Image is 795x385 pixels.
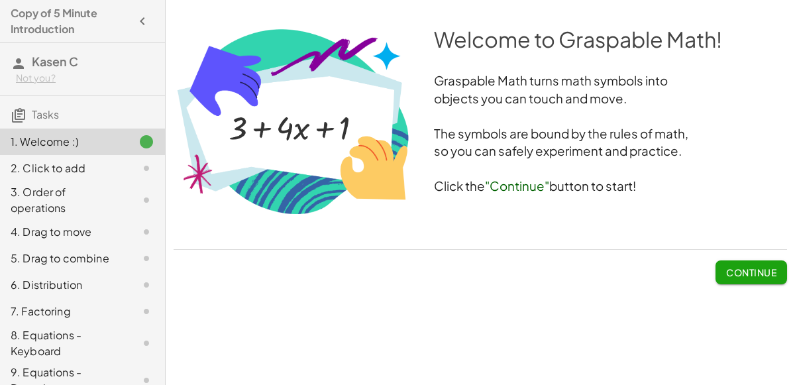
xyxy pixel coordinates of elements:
div: 4. Drag to move [11,224,117,240]
i: Task not started. [138,250,154,266]
h4: Copy of 5 Minute Introduction [11,5,131,37]
h3: so you can safely experiment and practice. [174,142,787,160]
div: 5. Drag to combine [11,250,117,266]
i: Task not started. [138,160,154,176]
i: Task not started. [138,303,154,319]
div: 8. Equations - Keyboard [11,327,117,359]
h3: objects you can touch and move. [174,90,787,108]
i: Task finished. [138,134,154,150]
div: 3. Order of operations [11,184,117,216]
h3: The symbols are bound by the rules of math, [174,125,787,143]
span: Welcome to Graspable Math! [434,26,722,52]
div: 1. Welcome :) [11,134,117,150]
i: Task not started. [138,277,154,293]
i: Task not started. [138,192,154,208]
i: Task not started. [138,224,154,240]
span: Continue [726,266,776,278]
i: Task not started. [138,335,154,351]
h3: Click the button to start! [174,178,787,195]
h3: Graspable Math turns math symbols into [174,72,787,90]
div: 7. Factoring [11,303,117,319]
img: 0693f8568b74c82c9916f7e4627066a63b0fb68adf4cbd55bb6660eff8c96cd8.png [174,25,413,217]
span: "Continue" [485,178,549,193]
div: Not you? [16,72,154,85]
div: 6. Distribution [11,277,117,293]
div: 2. Click to add [11,160,117,176]
span: Kasen C [32,54,78,69]
button: Continue [715,260,787,284]
span: Tasks [32,107,59,121]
